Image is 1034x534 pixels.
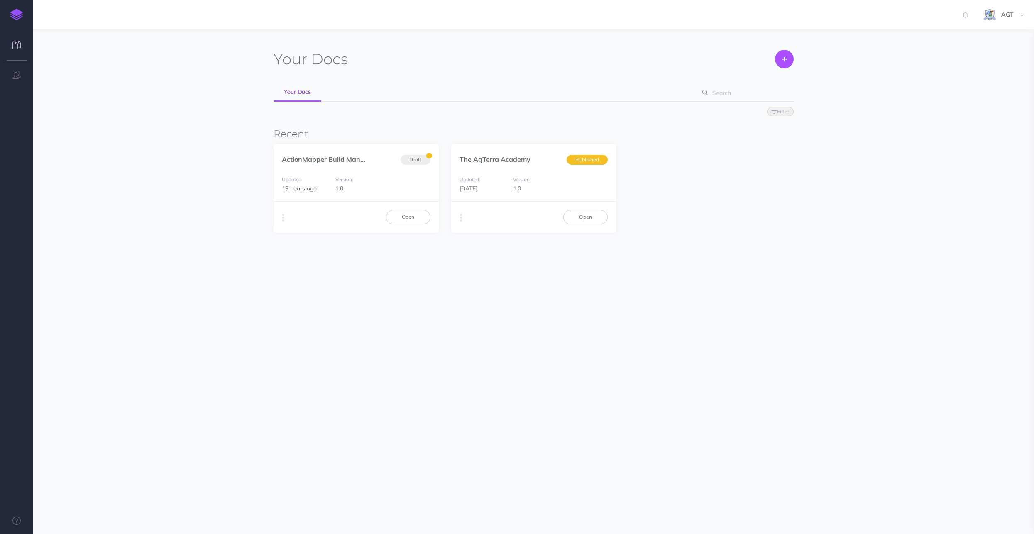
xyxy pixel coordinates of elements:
[282,185,317,192] span: 19 hours ago
[386,210,430,224] a: Open
[460,155,530,163] a: The AgTerra Academy
[335,176,353,183] small: Version:
[513,185,521,192] span: 1.0
[997,11,1018,18] span: AGT
[274,83,321,102] a: Your Docs
[282,176,303,183] small: Updated:
[335,185,343,192] span: 1.0
[10,9,23,20] img: logo-mark.svg
[460,212,462,224] i: More actions
[274,50,348,68] h1: Docs
[274,50,307,68] span: Your
[563,210,608,224] a: Open
[767,107,794,116] button: Filter
[274,129,794,139] h3: Recent
[284,88,311,95] span: Your Docs
[710,85,781,100] input: Search
[282,155,365,163] a: ActionMapper Build Man...
[460,185,477,192] span: [DATE]
[983,8,997,22] img: iCxL6hB4gPtK36lnwjqkK90dLekSAv8p9JC67nPZ.png
[282,212,284,224] i: More actions
[460,176,480,183] small: Updated:
[513,176,531,183] small: Version:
